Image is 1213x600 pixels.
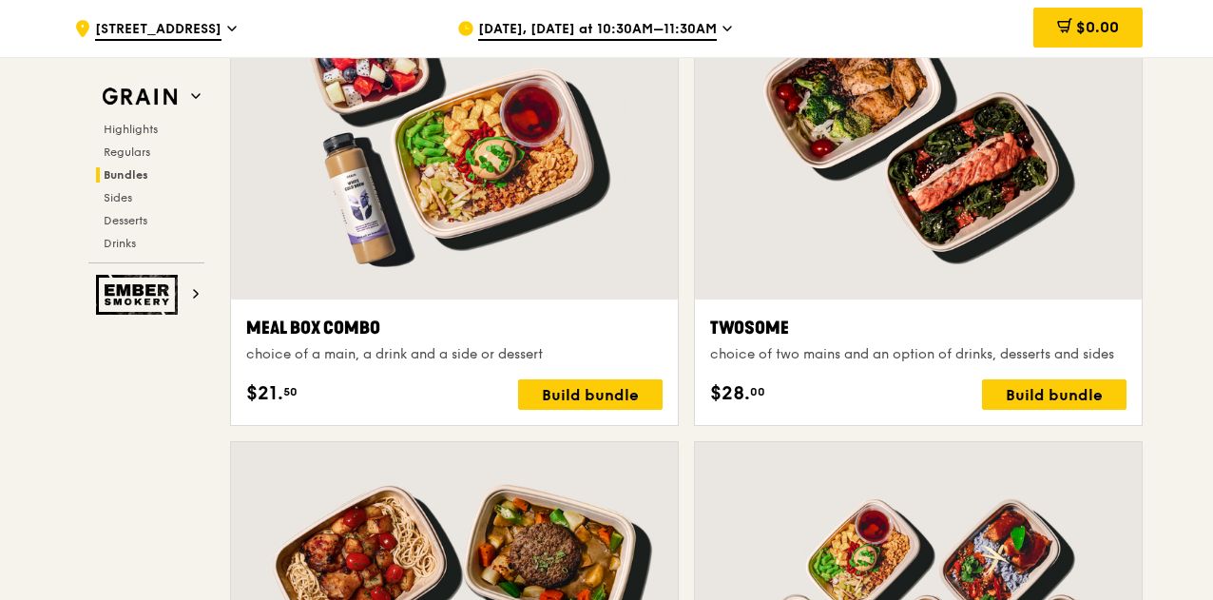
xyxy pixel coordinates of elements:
div: Build bundle [982,379,1126,410]
span: [STREET_ADDRESS] [95,20,221,41]
div: Meal Box Combo [246,315,663,341]
span: Regulars [104,145,150,159]
img: Grain web logo [96,80,183,114]
div: Build bundle [518,379,663,410]
div: Twosome [710,315,1126,341]
span: Sides [104,191,132,204]
span: [DATE], [DATE] at 10:30AM–11:30AM [478,20,717,41]
span: $28. [710,379,750,408]
img: Ember Smokery web logo [96,275,183,315]
span: Drinks [104,237,136,250]
span: Desserts [104,214,147,227]
span: Highlights [104,123,158,136]
div: choice of a main, a drink and a side or dessert [246,345,663,364]
span: $21. [246,379,283,408]
span: 50 [283,384,298,399]
div: choice of two mains and an option of drinks, desserts and sides [710,345,1126,364]
span: Bundles [104,168,148,182]
span: 00 [750,384,765,399]
span: $0.00 [1076,18,1119,36]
